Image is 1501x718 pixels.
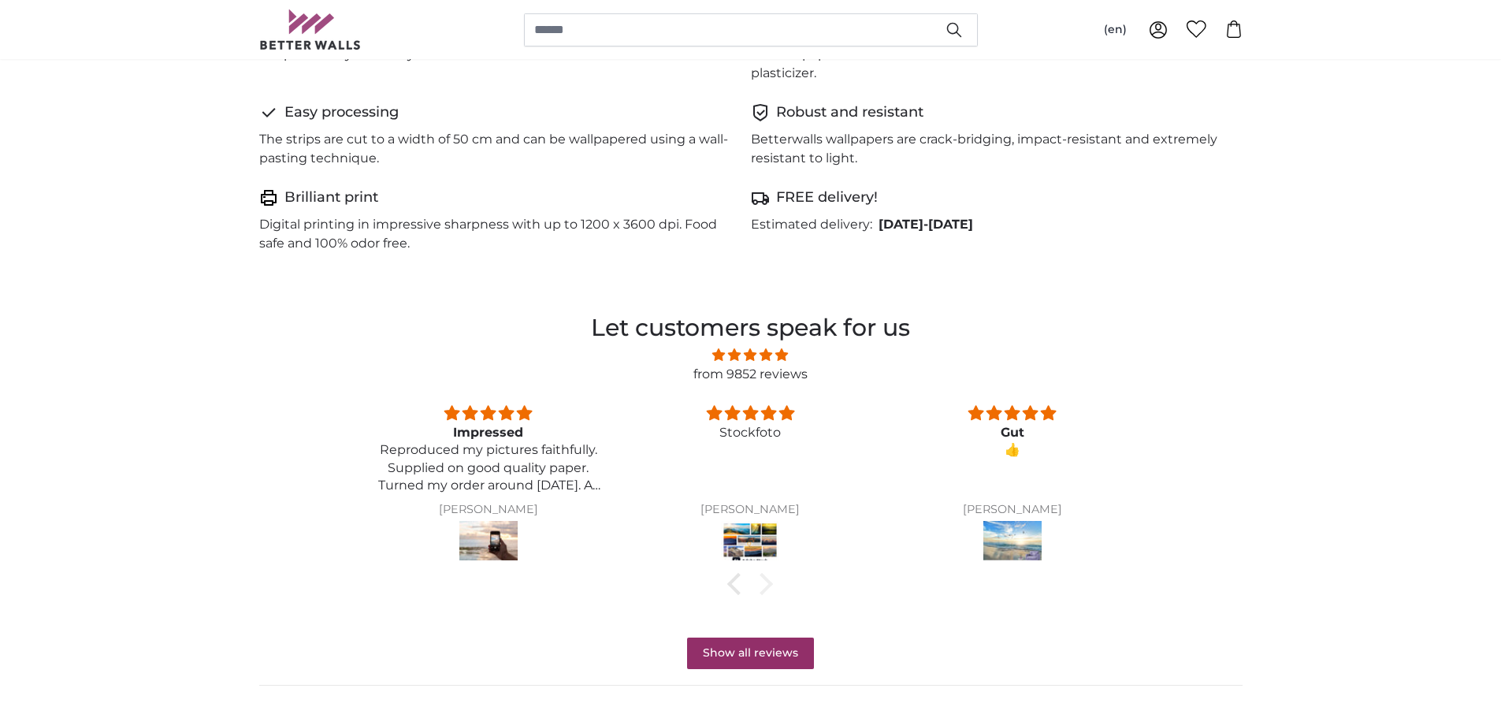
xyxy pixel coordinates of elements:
[638,424,862,441] p: Stockfoto
[377,403,600,424] div: 5 stars
[928,217,973,232] span: [DATE]
[901,441,1124,459] p: 👍
[776,187,878,209] h4: FREE delivery!
[357,310,1143,345] h2: Let customers speak for us
[259,9,362,50] img: Betterwalls
[751,130,1230,168] p: Betterwalls wallpapers are crack-bridging, impact-resistant and extremely resistant to light.
[259,215,738,253] p: Digital printing in impressive sharpness with up to 1200 x 3600 dpi. Food safe and 100% odor free.
[693,366,808,381] a: from 9852 reviews
[638,403,862,424] div: 5 stars
[377,424,600,441] div: Impressed
[459,521,518,565] img: Eigenes Foto als Tapete
[687,638,814,669] a: Show all reviews
[721,521,779,565] img: Stockfoto
[377,504,600,516] div: [PERSON_NAME]
[901,424,1124,441] div: Gut
[259,130,738,168] p: The strips are cut to a width of 50 cm and can be wallpapered using a wall-pasting technique.
[284,102,399,124] h4: Easy processing
[638,504,862,516] div: [PERSON_NAME]
[901,403,1124,424] div: 5 stars
[879,217,973,232] b: -
[751,45,1230,83] p: Our wallpapers are made of 100% fleece. Without PVC and without plasticizer.
[284,187,378,209] h4: Brilliant print
[377,441,600,494] p: Reproduced my pictures faithfully. Supplied on good quality paper. Turned my order around [DATE]....
[1091,16,1139,44] button: (en)
[751,215,872,234] p: Estimated delivery:
[901,504,1124,516] div: [PERSON_NAME]
[357,345,1143,365] span: 4.81 stars
[879,217,923,232] span: [DATE]
[776,102,923,124] h4: Robust and resistant
[983,521,1042,565] img: Fototapete Die Möwen und das Meer bei Sonnenaufgang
